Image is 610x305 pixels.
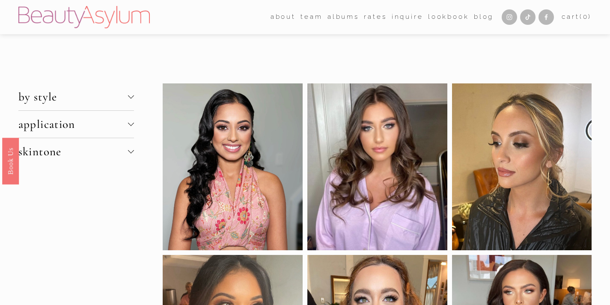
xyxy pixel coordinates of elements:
[301,11,322,24] a: folder dropdown
[18,6,150,28] img: Beauty Asylum | Bridal Hair &amp; Makeup Charlotte &amp; Atlanta
[18,83,134,110] button: by style
[301,11,322,23] span: team
[502,9,517,25] a: Instagram
[271,11,296,23] span: about
[474,11,494,24] a: Blog
[520,9,536,25] a: TikTok
[18,117,128,131] span: application
[18,90,128,104] span: by style
[580,13,592,21] span: ( )
[539,9,554,25] a: Facebook
[364,11,387,24] a: Rates
[327,11,359,24] a: albums
[271,11,296,24] a: folder dropdown
[562,11,592,23] a: 0 items in cart
[392,11,423,24] a: Inquire
[18,145,128,159] span: skintone
[428,11,469,24] a: Lookbook
[583,13,589,21] span: 0
[2,137,19,184] a: Book Us
[18,111,134,138] button: application
[18,138,134,165] button: skintone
